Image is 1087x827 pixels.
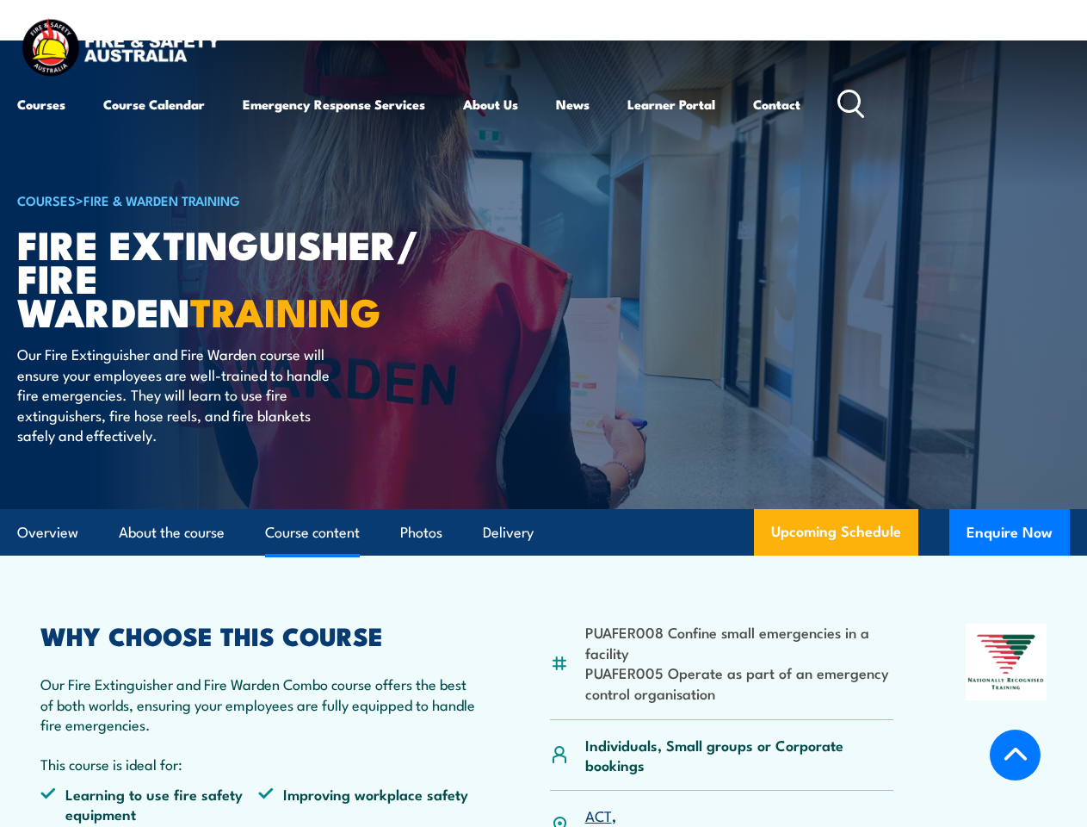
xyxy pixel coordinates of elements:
[17,190,442,210] h6: >
[265,510,360,556] a: Course content
[17,190,76,209] a: COURSES
[627,84,715,125] a: Learner Portal
[556,84,590,125] a: News
[17,510,78,556] a: Overview
[40,674,477,734] p: Our Fire Extinguisher and Fire Warden Combo course offers the best of both worlds, ensuring your ...
[966,624,1047,700] img: Nationally Recognised Training logo.
[40,784,258,824] li: Learning to use fire safety equipment
[585,735,893,775] p: Individuals, Small groups or Corporate bookings
[119,510,225,556] a: About the course
[585,805,612,825] a: ACT
[753,84,800,125] a: Contact
[243,84,425,125] a: Emergency Response Services
[585,662,893,703] li: PUAFER005 Operate as part of an emergency control organisation
[949,509,1070,556] button: Enquire Now
[585,622,893,662] li: PUAFER008 Confine small emergencies in a facility
[463,84,518,125] a: About Us
[17,84,65,125] a: Courses
[190,281,381,340] strong: TRAINING
[83,190,240,209] a: Fire & Warden Training
[400,510,442,556] a: Photos
[754,509,918,556] a: Upcoming Schedule
[483,510,534,556] a: Delivery
[40,624,477,646] h2: WHY CHOOSE THIS COURSE
[40,754,477,774] p: This course is ideal for:
[17,344,331,445] p: Our Fire Extinguisher and Fire Warden course will ensure your employees are well-trained to handl...
[17,227,442,327] h1: Fire Extinguisher/ Fire Warden
[103,84,205,125] a: Course Calendar
[258,784,476,824] li: Improving workplace safety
